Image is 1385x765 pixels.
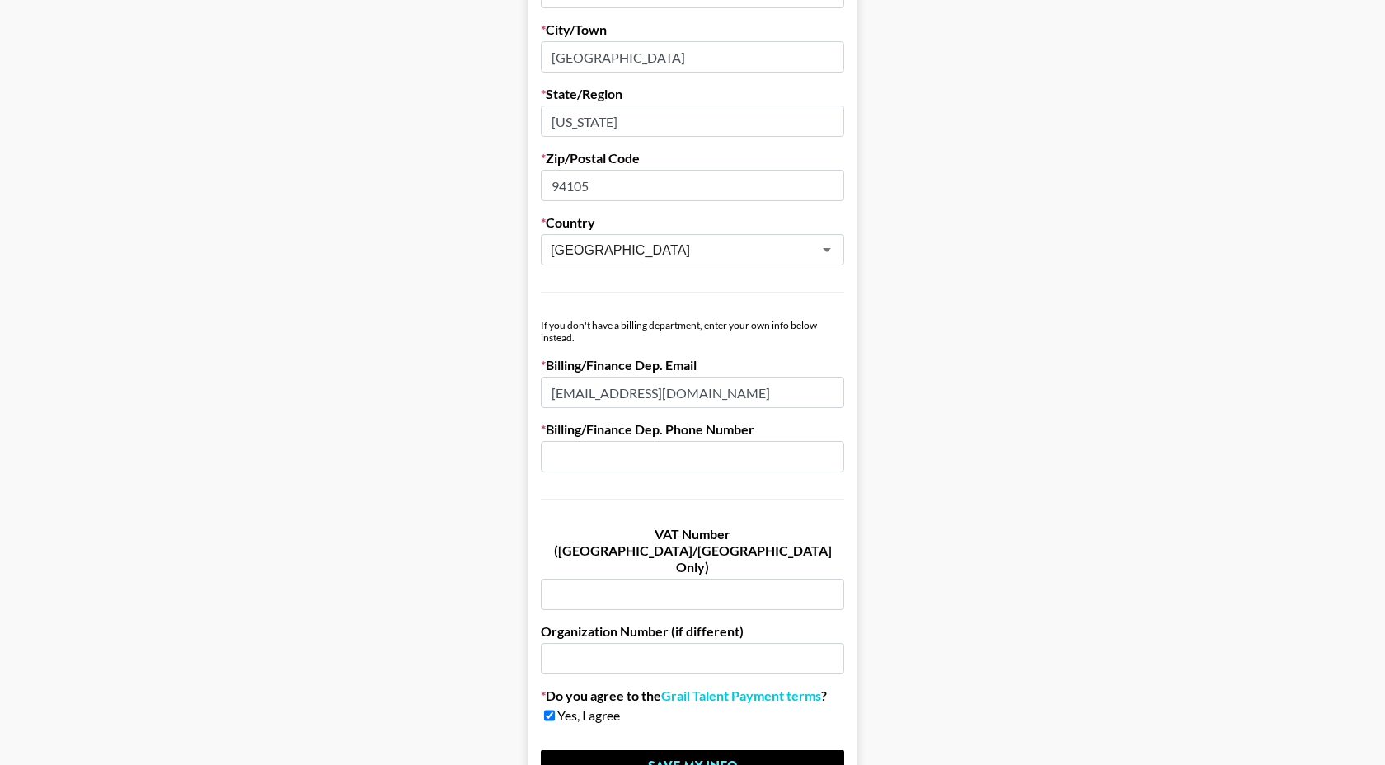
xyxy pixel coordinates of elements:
label: Billing/Finance Dep. Email [541,357,844,373]
label: Country [541,214,844,231]
label: City/Town [541,21,844,38]
div: If you don't have a billing department, enter your own info below instead. [541,319,844,344]
a: Grail Talent Payment terms [661,688,821,704]
label: VAT Number ([GEOGRAPHIC_DATA]/[GEOGRAPHIC_DATA] Only) [541,526,844,575]
label: Zip/Postal Code [541,150,844,167]
label: Do you agree to the ? [541,688,844,704]
button: Open [815,238,838,261]
label: Billing/Finance Dep. Phone Number [541,421,844,438]
label: Organization Number (if different) [541,623,844,640]
label: State/Region [541,86,844,102]
span: Yes, I agree [557,707,620,724]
